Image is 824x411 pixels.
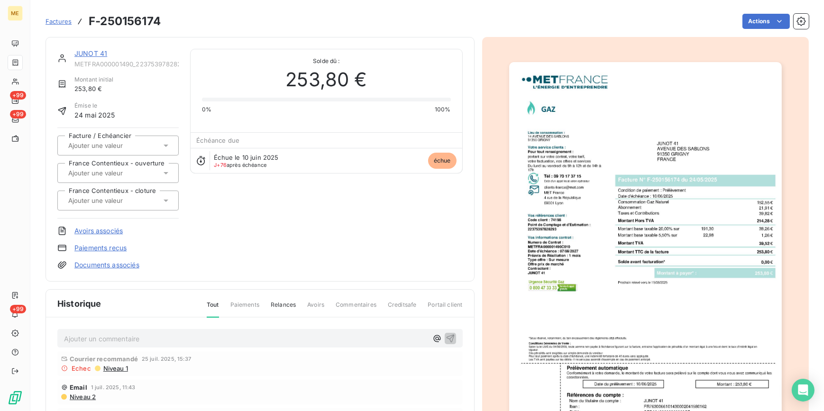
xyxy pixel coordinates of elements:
[10,110,26,119] span: +99
[74,260,139,270] a: Documents associés
[792,379,815,402] div: Open Intercom Messenger
[214,162,266,168] span: après échéance
[271,301,296,317] span: Relances
[102,365,128,372] span: Niveau 1
[70,384,87,391] span: Email
[70,355,138,363] span: Courrier recommandé
[74,84,113,94] span: 253,80 €
[89,13,161,30] h3: F-250156174
[72,365,91,372] span: Echec
[74,101,115,110] span: Émise le
[67,141,163,150] input: Ajouter une valeur
[74,110,115,120] span: 24 mai 2025
[435,105,451,114] span: 100%
[8,112,22,127] a: +99
[8,93,22,108] a: +99
[207,301,219,318] span: Tout
[67,196,163,205] input: Ajouter une valeur
[46,18,72,25] span: Factures
[142,356,191,362] span: 25 juil. 2025, 15:37
[74,243,127,253] a: Paiements reçus
[69,393,96,401] span: Niveau 2
[388,301,417,317] span: Creditsafe
[230,301,259,317] span: Paiements
[214,154,278,161] span: Échue le 10 juin 2025
[57,297,101,310] span: Historique
[428,153,457,169] span: échue
[307,301,324,317] span: Avoirs
[91,384,136,390] span: 1 juil. 2025, 11:43
[10,91,26,100] span: +99
[8,390,23,405] img: Logo LeanPay
[742,14,790,29] button: Actions
[10,305,26,313] span: +99
[428,301,462,317] span: Portail client
[214,162,227,168] span: J+76
[8,6,23,21] div: ME
[202,105,211,114] span: 0%
[196,137,239,144] span: Échéance due
[67,169,163,177] input: Ajouter une valeur
[74,226,123,236] a: Avoirs associés
[285,65,367,94] span: 253,80 €
[202,57,450,65] span: Solde dû :
[74,49,107,57] a: JUNOT 41
[74,60,179,68] span: METFRA000001490_22375397828293
[336,301,376,317] span: Commentaires
[74,75,113,84] span: Montant initial
[46,17,72,26] a: Factures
